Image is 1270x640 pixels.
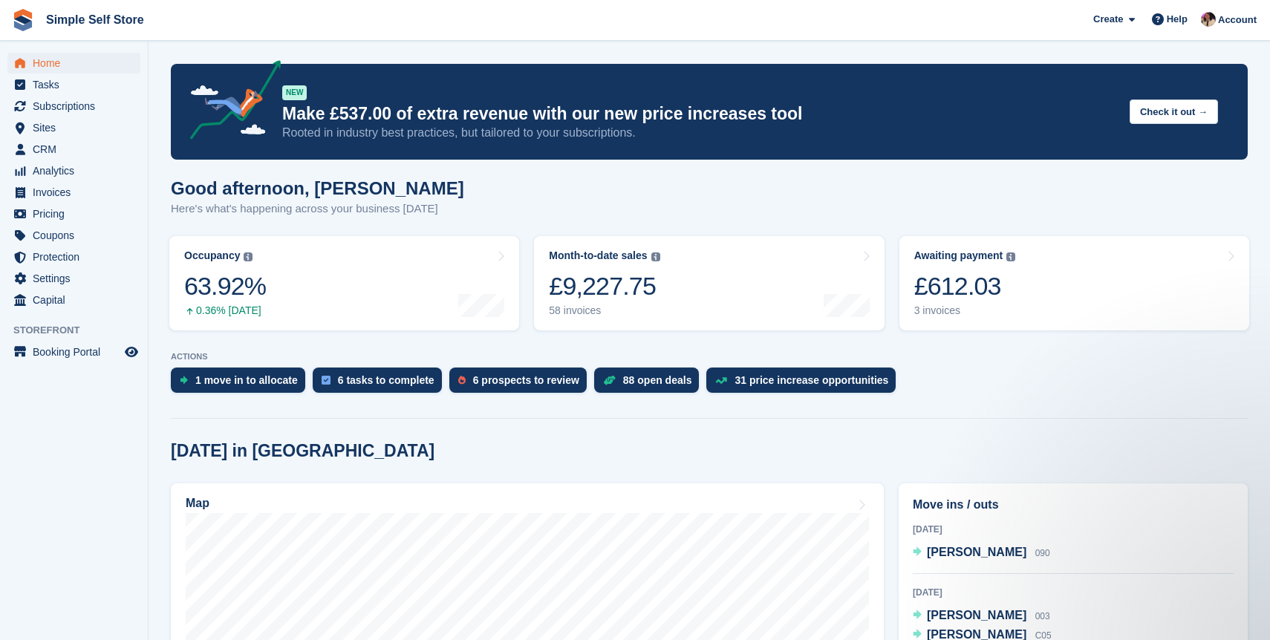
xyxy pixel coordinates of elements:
a: 1 move in to allocate [171,368,313,400]
span: Invoices [33,182,122,203]
button: Check it out → [1130,99,1218,124]
h2: Map [186,497,209,510]
a: menu [7,139,140,160]
div: 6 tasks to complete [338,374,434,386]
img: icon-info-grey-7440780725fd019a000dd9b08b2336e03edf1995a4989e88bcd33f0948082b44.svg [1006,252,1015,261]
h2: [DATE] in [GEOGRAPHIC_DATA] [171,441,434,461]
a: menu [7,268,140,289]
span: Analytics [33,160,122,181]
p: ACTIONS [171,352,1248,362]
h1: Good afternoon, [PERSON_NAME] [171,178,464,198]
a: [PERSON_NAME] 090 [913,543,1050,563]
a: Occupancy 63.92% 0.36% [DATE] [169,236,519,330]
p: Rooted in industry best practices, but tailored to your subscriptions. [282,125,1118,141]
a: menu [7,53,140,74]
span: CRM [33,139,122,160]
a: menu [7,342,140,362]
p: Here's what's happening across your business [DATE] [171,200,464,218]
div: 58 invoices [549,304,660,317]
div: £9,227.75 [549,271,660,301]
span: Home [33,53,122,74]
span: Help [1167,12,1188,27]
img: icon-info-grey-7440780725fd019a000dd9b08b2336e03edf1995a4989e88bcd33f0948082b44.svg [651,252,660,261]
a: menu [7,117,140,138]
div: 6 prospects to review [473,374,579,386]
div: 1 move in to allocate [195,374,298,386]
div: 0.36% [DATE] [184,304,266,317]
div: Awaiting payment [914,249,1003,262]
a: 88 open deals [594,368,707,400]
a: menu [7,225,140,246]
h2: Move ins / outs [913,496,1234,514]
span: Account [1218,13,1257,27]
span: Settings [33,268,122,289]
span: Tasks [33,74,122,95]
span: [PERSON_NAME] [927,546,1026,558]
a: menu [7,74,140,95]
img: prospect-51fa495bee0391a8d652442698ab0144808aea92771e9ea1ae160a38d050c398.svg [458,376,466,385]
a: Month-to-date sales £9,227.75 58 invoices [534,236,884,330]
span: Create [1093,12,1123,27]
img: icon-info-grey-7440780725fd019a000dd9b08b2336e03edf1995a4989e88bcd33f0948082b44.svg [244,252,253,261]
span: Subscriptions [33,96,122,117]
a: 31 price increase opportunities [706,368,903,400]
div: [DATE] [913,523,1234,536]
span: 090 [1035,548,1050,558]
a: menu [7,96,140,117]
a: 6 prospects to review [449,368,594,400]
img: move_ins_to_allocate_icon-fdf77a2bb77ea45bf5b3d319d69a93e2d87916cf1d5bf7949dd705db3b84f3ca.svg [180,376,188,385]
span: Protection [33,246,122,267]
span: Pricing [33,203,122,224]
span: Storefront [13,323,148,338]
div: 63.92% [184,271,266,301]
a: menu [7,182,140,203]
div: NEW [282,85,307,100]
a: menu [7,160,140,181]
a: Preview store [123,343,140,361]
img: price-adjustments-announcement-icon-8257ccfd72463d97f412b2fc003d46551f7dbcb40ab6d574587a9cd5c0d94... [178,60,281,145]
a: Awaiting payment £612.03 3 invoices [899,236,1249,330]
span: Sites [33,117,122,138]
div: [DATE] [913,586,1234,599]
div: Month-to-date sales [549,249,647,262]
a: menu [7,246,140,267]
img: stora-icon-8386f47178a22dfd0bd8f6a31ec36ba5ce8667c1dd55bd0f319d3a0aa187defe.svg [12,9,34,31]
div: 3 invoices [914,304,1016,317]
div: 31 price increase opportunities [735,374,888,386]
a: menu [7,290,140,310]
img: deal-1b604bf984904fb50ccaf53a9ad4b4a5d6e5aea283cecdc64d6e3604feb123c2.svg [603,375,616,385]
div: 88 open deals [623,374,692,386]
span: Booking Portal [33,342,122,362]
div: Occupancy [184,249,240,262]
a: Simple Self Store [40,7,150,32]
a: 6 tasks to complete [313,368,449,400]
div: £612.03 [914,271,1016,301]
p: Make £537.00 of extra revenue with our new price increases tool [282,103,1118,125]
span: [PERSON_NAME] [927,609,1026,621]
img: task-75834270c22a3079a89374b754ae025e5fb1db73e45f91037f5363f120a921f8.svg [322,376,330,385]
img: Scott McCutcheon [1201,12,1216,27]
img: price_increase_opportunities-93ffe204e8149a01c8c9dc8f82e8f89637d9d84a8eef4429ea346261dce0b2c0.svg [715,377,727,384]
span: 003 [1035,611,1050,621]
a: [PERSON_NAME] 003 [913,607,1050,626]
a: menu [7,203,140,224]
span: Capital [33,290,122,310]
span: Coupons [33,225,122,246]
